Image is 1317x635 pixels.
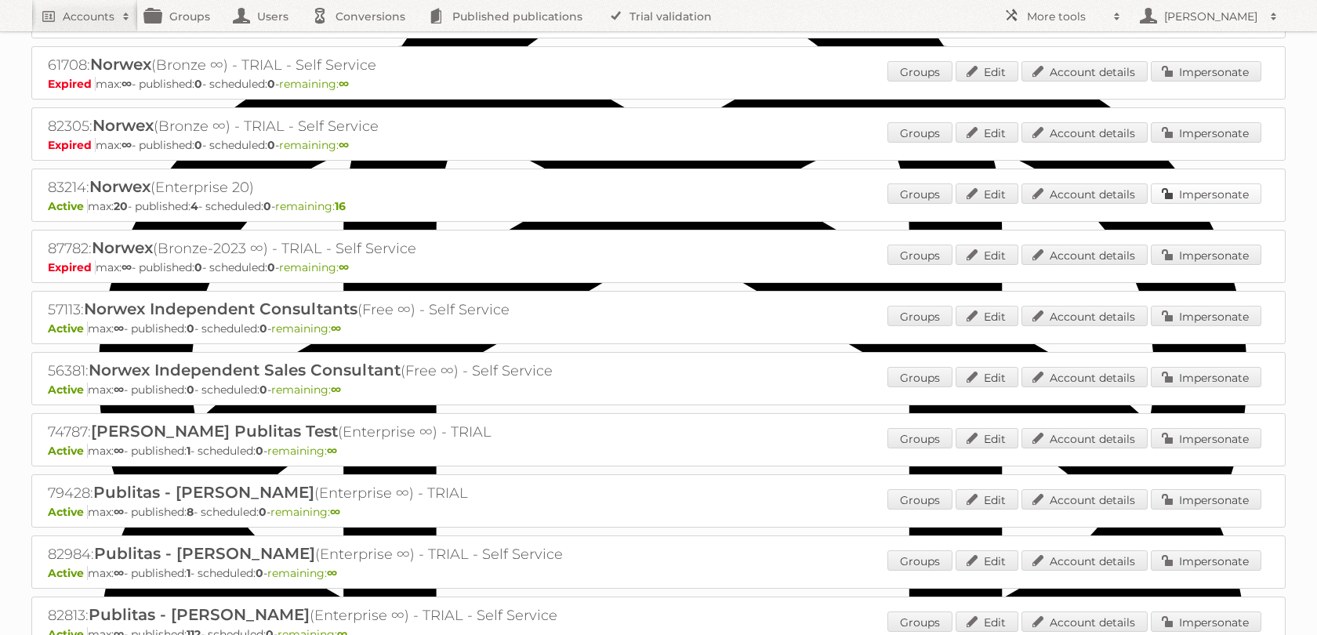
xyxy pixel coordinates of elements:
strong: ∞ [114,383,124,397]
strong: 0 [256,566,263,580]
a: Impersonate [1151,122,1261,143]
span: remaining: [267,444,337,458]
span: remaining: [279,260,349,274]
h2: More tools [1027,9,1105,24]
span: remaining: [271,383,341,397]
a: Account details [1021,245,1148,265]
a: Account details [1021,550,1148,571]
strong: 0 [187,321,194,336]
a: Account details [1021,489,1148,510]
p: max: - published: - scheduled: - [48,444,1269,458]
strong: 20 [114,199,128,213]
span: Active [48,505,88,519]
h2: 87782: (Bronze-2023 ∞) - TRIAL - Self Service [48,238,597,259]
span: Active [48,444,88,458]
a: Groups [887,306,952,326]
a: Impersonate [1151,183,1261,204]
a: Impersonate [1151,611,1261,632]
strong: ∞ [339,138,349,152]
strong: 0 [256,444,263,458]
strong: ∞ [122,138,132,152]
span: Publitas - [PERSON_NAME] [94,544,315,563]
a: Account details [1021,367,1148,387]
strong: 0 [194,138,202,152]
strong: 4 [190,199,198,213]
p: max: - published: - scheduled: - [48,77,1269,91]
span: remaining: [270,505,340,519]
strong: 0 [187,383,194,397]
strong: ∞ [327,444,337,458]
strong: 8 [187,505,194,519]
a: Impersonate [1151,61,1261,82]
span: Norwex [92,238,153,257]
strong: 0 [194,260,202,274]
span: Norwex Independent Consultants [84,299,357,318]
span: Expired [48,77,96,91]
a: Impersonate [1151,306,1261,326]
p: max: - published: - scheduled: - [48,138,1269,152]
a: Groups [887,428,952,448]
span: Active [48,383,88,397]
strong: ∞ [114,444,124,458]
h2: 82305: (Bronze ∞) - TRIAL - Self Service [48,116,597,136]
a: Groups [887,611,952,632]
strong: ∞ [114,321,124,336]
a: Impersonate [1151,489,1261,510]
strong: ∞ [122,260,132,274]
strong: ∞ [114,566,124,580]
strong: 0 [267,260,275,274]
h2: 57113: (Free ∞) - Self Service [48,299,597,320]
h2: 74787: (Enterprise ∞) - TRIAL [48,422,597,442]
h2: 56381: (Free ∞) - Self Service [48,361,597,381]
strong: 0 [263,199,271,213]
h2: 79428: (Enterprise ∞) - TRIAL [48,483,597,503]
p: max: - published: - scheduled: - [48,383,1269,397]
a: Groups [887,183,952,204]
a: Account details [1021,122,1148,143]
a: Account details [1021,611,1148,632]
a: Edit [956,183,1018,204]
a: Edit [956,367,1018,387]
span: [PERSON_NAME] Publitas Test [91,422,338,441]
a: Edit [956,245,1018,265]
span: Publitas - [PERSON_NAME] [93,483,314,502]
a: Groups [887,245,952,265]
a: Edit [956,122,1018,143]
h2: 82813: (Enterprise ∞) - TRIAL - Self Service [48,605,597,626]
a: Edit [956,61,1018,82]
h2: Accounts [63,9,114,24]
a: Account details [1021,428,1148,448]
p: max: - published: - scheduled: - [48,260,1269,274]
span: Active [48,199,88,213]
a: Groups [887,550,952,571]
a: Account details [1021,183,1148,204]
span: remaining: [279,138,349,152]
strong: 1 [187,566,190,580]
span: Expired [48,260,96,274]
a: Edit [956,306,1018,326]
a: Impersonate [1151,550,1261,571]
a: Account details [1021,306,1148,326]
a: Edit [956,489,1018,510]
span: remaining: [275,199,346,213]
a: Impersonate [1151,245,1261,265]
h2: [PERSON_NAME] [1160,9,1262,24]
h2: 61708: (Bronze ∞) - TRIAL - Self Service [48,55,597,75]
a: Groups [887,367,952,387]
strong: 0 [267,77,275,91]
span: Publitas - [PERSON_NAME] [89,605,310,624]
span: Norwex [89,177,151,196]
strong: 0 [259,383,267,397]
a: Groups [887,61,952,82]
span: Active [48,321,88,336]
strong: ∞ [331,383,341,397]
strong: ∞ [327,566,337,580]
span: Norwex Independent Sales Consultant [89,361,401,379]
h2: 82984: (Enterprise ∞) - TRIAL - Self Service [48,544,597,564]
strong: ∞ [330,505,340,519]
strong: 0 [259,321,267,336]
strong: ∞ [331,321,341,336]
span: Expired [48,138,96,152]
span: remaining: [279,77,349,91]
a: Edit [956,428,1018,448]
